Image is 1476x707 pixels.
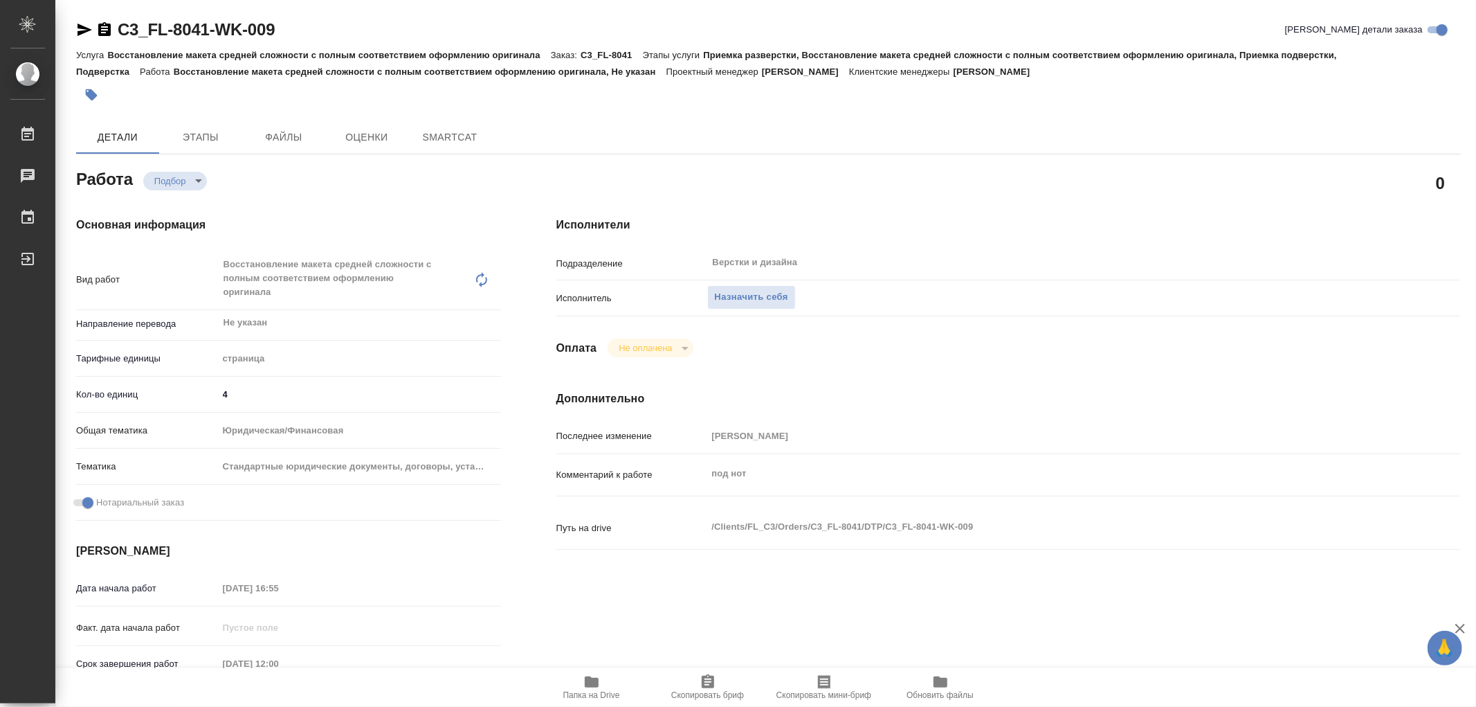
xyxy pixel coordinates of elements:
[776,690,871,700] span: Скопировать мини-бриф
[107,50,550,60] p: Восстановление макета средней сложности с полным соответствием оформлению оригинала
[218,347,501,370] div: страница
[76,543,501,560] h4: [PERSON_NAME]
[766,668,882,707] button: Скопировать мини-бриф
[143,172,207,190] div: Подбор
[96,496,184,510] span: Нотариальный заказ
[762,66,849,77] p: [PERSON_NAME]
[218,618,339,638] input: Пустое поле
[556,429,707,443] p: Последнее изменение
[534,668,650,707] button: Папка на Drive
[1428,631,1462,665] button: 🙏
[551,50,581,60] p: Заказ:
[556,257,707,271] p: Подразделение
[84,129,151,146] span: Детали
[218,578,339,598] input: Пустое поле
[76,424,218,438] p: Общая тематика
[581,50,642,60] p: C3_FL-8041
[218,384,501,404] input: ✎ Введи что-нибудь
[76,165,133,190] h2: Работа
[954,66,1041,77] p: [PERSON_NAME]
[707,515,1385,539] textarea: /Clients/FL_C3/Orders/C3_FL-8041/DTP/C3_FL-8041-WK-009
[715,289,788,305] span: Назначить себя
[76,50,107,60] p: Услуга
[334,129,400,146] span: Оценки
[417,129,483,146] span: SmartCat
[76,273,218,287] p: Вид работ
[76,50,1337,77] p: Приемка разверстки, Восстановление макета средней сложности с полным соответствием оформлению ори...
[1433,634,1457,663] span: 🙏
[882,668,999,707] button: Обновить файлы
[614,342,676,354] button: Не оплачена
[1436,171,1445,195] h2: 0
[906,690,974,700] span: Обновить файлы
[556,340,597,357] h4: Оплата
[250,129,317,146] span: Файлы
[118,20,275,39] a: C3_FL-8041-WK-009
[76,388,218,402] p: Кол-во единиц
[556,468,707,482] p: Комментарий к работе
[218,419,501,442] div: Юридическая/Финансовая
[849,66,954,77] p: Клиентские менеджеры
[76,657,218,671] p: Срок завершения работ
[76,352,218,366] p: Тарифные единицы
[76,317,218,331] p: Направление перевода
[707,462,1385,485] textarea: под нот
[666,66,762,77] p: Проектный менеджер
[650,668,766,707] button: Скопировать бриф
[174,66,666,77] p: Восстановление макета средней сложности с полным соответствием оформлению оригинала, Не указан
[707,285,796,310] button: Назначить себя
[76,21,93,38] button: Скопировать ссылку для ЯМессенджера
[150,175,190,187] button: Подбор
[76,460,218,474] p: Тематика
[643,50,704,60] p: Этапы услуги
[556,217,1461,233] h4: Исполнители
[563,690,620,700] span: Папка на Drive
[671,690,744,700] span: Скопировать бриф
[556,521,707,535] p: Путь на drive
[608,339,693,357] div: Подбор
[556,292,707,305] p: Исполнитель
[140,66,174,77] p: Работа
[556,391,1461,407] h4: Дополнительно
[96,21,113,38] button: Скопировать ссылку
[76,582,218,596] p: Дата начала работ
[707,426,1385,446] input: Пустое поле
[76,217,501,233] h4: Основная информация
[76,80,107,110] button: Добавить тэг
[218,455,501,478] div: Стандартные юридические документы, договоры, уставы
[1285,23,1423,37] span: [PERSON_NAME] детали заказа
[76,621,218,635] p: Факт. дата начала работ
[167,129,234,146] span: Этапы
[218,654,339,674] input: Пустое поле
